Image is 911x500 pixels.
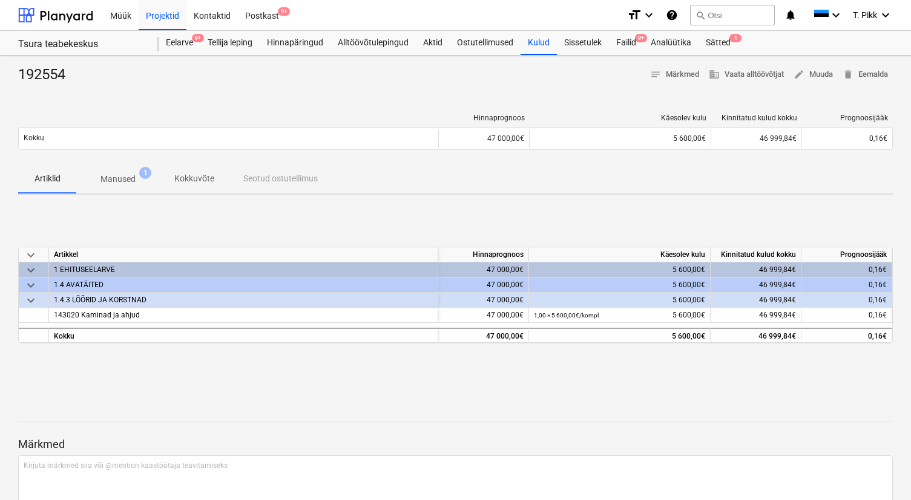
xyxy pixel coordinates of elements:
[794,68,833,82] span: Muuda
[650,68,699,82] span: Märkmed
[711,247,801,262] div: Kinnitatud kulud kokku
[49,247,438,262] div: Artikkel
[18,437,893,452] p: Märkmed
[54,262,433,277] div: 1 EHITUSEELARVE
[192,34,204,42] span: 9+
[444,114,525,122] div: Hinnaprognoos
[534,312,599,319] small: 1,00 × 5 600,00€ / kompl
[711,278,801,293] div: 46 999,84€
[534,278,705,293] div: 5 600,00€
[869,311,887,319] span: 0,16€
[801,328,892,343] div: 0,16€
[24,133,44,143] p: Kokku
[438,129,529,148] div: 47 000,00€
[159,31,200,55] div: Eelarve
[853,10,877,20] span: T. Pikk
[627,8,642,22] i: format_size
[801,293,892,308] div: 0,16€
[159,31,200,55] a: Eelarve9+
[699,31,738,55] a: Sätted1
[534,329,705,344] div: 5 600,00€
[801,262,892,278] div: 0,16€
[24,293,38,308] span: keyboard_arrow_down
[645,65,704,84] button: Märkmed
[711,328,801,343] div: 46 999,84€
[331,31,416,55] a: Alltöövõtulepingud
[18,65,75,85] div: 192554
[801,247,892,262] div: Prognoosijääk
[794,69,804,80] span: edit
[139,167,151,179] span: 1
[838,65,893,84] button: Eemalda
[650,69,661,80] span: notes
[716,114,797,122] div: Kinnitatud kulud kokku
[174,172,214,185] p: Kokkuvõte
[696,10,705,20] span: search
[438,247,529,262] div: Hinnaprognoos
[609,31,643,55] div: Failid
[438,328,529,343] div: 47 000,00€
[33,172,62,185] p: Artiklid
[784,8,797,22] i: notifications
[450,31,521,55] a: Ostutellimused
[709,69,720,80] span: business
[789,65,838,84] button: Muuda
[521,31,557,55] a: Kulud
[100,173,136,186] p: Manused
[54,293,433,307] div: 1.4.3 LÕÕRID JA KORSTNAD
[438,262,529,278] div: 47 000,00€
[711,129,801,148] div: 46 999,84€
[54,278,433,292] div: 1.4 AVATÄITED
[534,293,705,308] div: 5 600,00€
[850,442,911,500] div: Vestlusvidin
[843,69,853,80] span: delete
[534,308,705,323] div: 5 600,00€
[18,38,144,51] div: Tsura teabekeskus
[729,34,742,42] span: 1
[759,311,796,319] span: 46 999,84€
[200,31,260,55] a: Tellija leping
[609,31,643,55] a: Failid9+
[711,293,801,308] div: 46 999,84€
[643,31,699,55] a: Analüütika
[699,31,738,55] div: Sätted
[829,8,843,22] i: keyboard_arrow_down
[635,34,647,42] span: 9+
[534,114,706,122] div: Käesolev kulu
[869,134,887,143] span: 0,16€
[711,262,801,278] div: 46 999,84€
[878,8,893,22] i: keyboard_arrow_down
[690,5,775,25] button: Otsi
[24,248,38,262] span: keyboard_arrow_down
[534,134,706,143] div: 5 600,00€
[416,31,450,55] a: Aktid
[278,7,290,16] span: 9+
[49,328,438,343] div: Kokku
[801,278,892,293] div: 0,16€
[557,31,609,55] a: Sissetulek
[438,293,529,308] div: 47 000,00€
[529,247,711,262] div: Käesolev kulu
[438,278,529,293] div: 47 000,00€
[843,68,888,82] span: Eemalda
[24,278,38,293] span: keyboard_arrow_down
[438,308,529,323] div: 47 000,00€
[704,65,789,84] button: Vaata alltöövõtjat
[642,8,656,22] i: keyboard_arrow_down
[24,263,38,278] span: keyboard_arrow_down
[666,8,678,22] i: Abikeskus
[54,311,140,319] span: 143020 Kaminad ja ahjud
[260,31,331,55] a: Hinnapäringud
[534,262,705,278] div: 5 600,00€
[807,114,888,122] div: Prognoosijääk
[850,442,911,500] iframe: Chat Widget
[709,68,784,82] span: Vaata alltöövõtjat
